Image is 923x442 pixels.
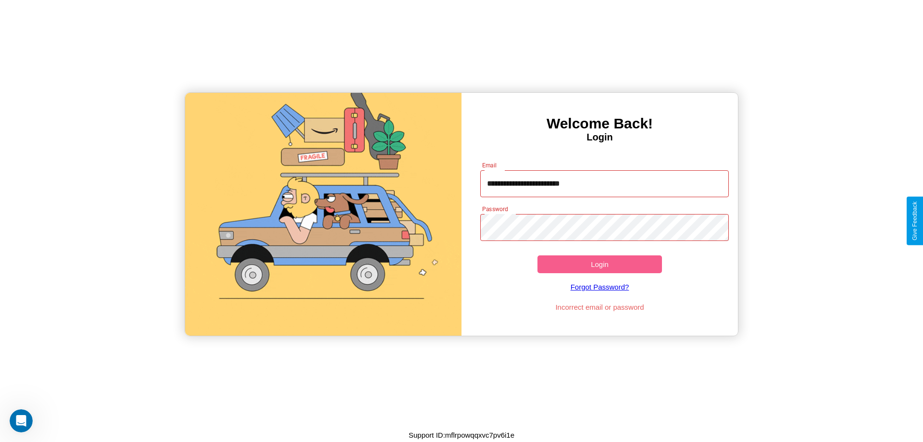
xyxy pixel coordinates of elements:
h3: Welcome Back! [461,115,738,132]
label: Password [482,205,508,213]
iframe: Intercom live chat [10,409,33,432]
button: Login [537,255,662,273]
h4: Login [461,132,738,143]
label: Email [482,161,497,169]
p: Incorrect email or password [475,301,724,314]
p: Support ID: mflrpowqqxvc7pv6i1e [409,429,514,442]
div: Give Feedback [911,202,918,240]
img: gif [185,93,461,336]
a: Forgot Password? [475,273,724,301]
